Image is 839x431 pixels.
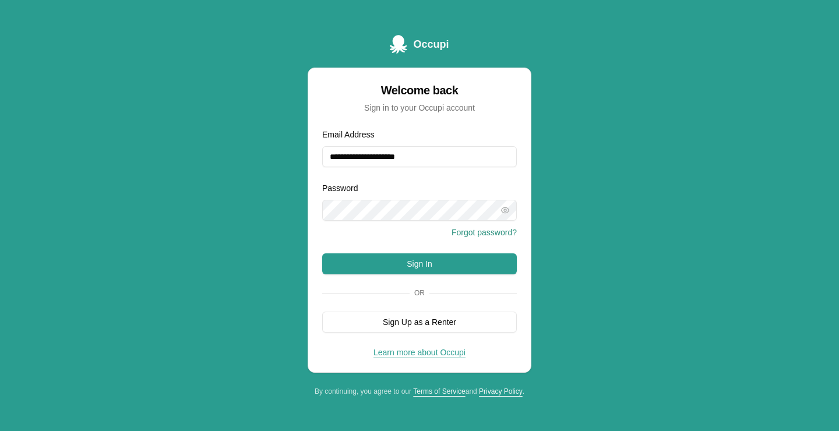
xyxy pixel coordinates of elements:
a: Privacy Policy [479,387,523,395]
button: Sign In [322,253,517,274]
label: Email Address [322,130,374,139]
span: Or [410,288,429,298]
div: Sign in to your Occupi account [322,102,517,114]
span: Occupi [413,36,449,52]
a: Learn more about Occupi [373,348,466,357]
button: Sign Up as a Renter [322,312,517,333]
div: By continuing, you agree to our and . [308,387,531,396]
a: Occupi [390,35,449,54]
a: Terms of Service [413,387,465,395]
div: Welcome back [322,82,517,98]
button: Forgot password? [452,227,517,238]
label: Password [322,183,358,193]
